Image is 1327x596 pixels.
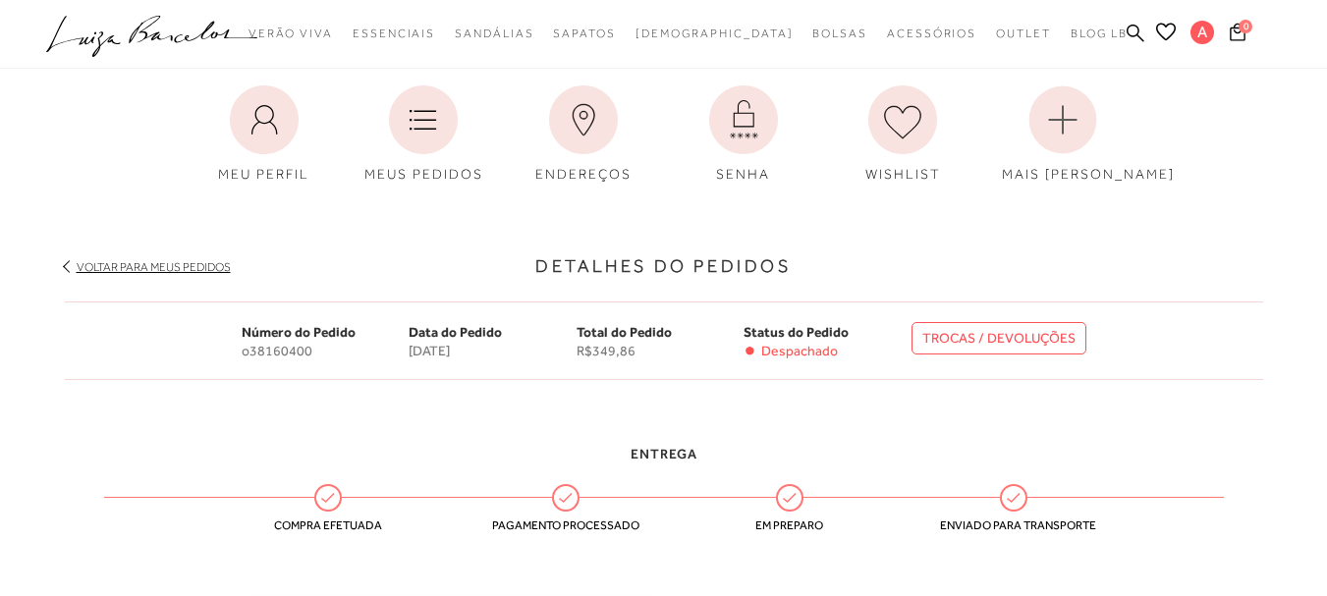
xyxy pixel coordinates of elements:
a: MEUS PEDIDOS [348,76,499,194]
a: BLOG LB [1071,16,1128,52]
span: Compra efetuada [254,518,402,532]
span: [DEMOGRAPHIC_DATA] [636,27,794,40]
span: SENHA [716,166,770,182]
button: 0 [1224,22,1251,48]
span: [DATE] [409,343,577,359]
a: noSubCategoriesText [812,16,867,52]
a: noSubCategoriesText [353,16,435,52]
a: MAIS [PERSON_NAME] [987,76,1138,194]
span: Enviado para transporte [940,518,1087,532]
span: Verão Viva [249,27,333,40]
span: Entrega [631,446,697,461]
span: MEUS PEDIDOS [364,166,483,182]
a: noSubCategoriesText [553,16,615,52]
span: Despachado [761,343,838,359]
span: Status do Pedido [744,324,849,340]
span: WISHLIST [865,166,941,182]
span: Sandálias [455,27,533,40]
span: Em preparo [716,518,863,532]
a: noSubCategoriesText [636,16,794,52]
span: 0 [1239,20,1252,33]
a: SENHA [668,76,819,194]
span: R$349,86 [577,343,745,359]
span: Total do Pedido [577,324,672,340]
a: noSubCategoriesText [887,16,976,52]
span: o38160400 [242,343,410,359]
a: noSubCategoriesText [996,16,1051,52]
span: Bolsas [812,27,867,40]
span: • [744,343,756,359]
span: Outlet [996,27,1051,40]
a: MEU PERFIL [189,76,340,194]
a: TROCAS / DEVOLUÇÕES [912,322,1086,354]
a: Voltar para meus pedidos [77,260,231,274]
span: Sapatos [553,27,615,40]
button: A [1182,20,1224,50]
h3: Detalhes do Pedidos [65,253,1263,280]
span: Acessórios [887,27,976,40]
span: Essenciais [353,27,435,40]
span: MEU PERFIL [218,166,309,182]
span: Número do Pedido [242,324,356,340]
a: WISHLIST [827,76,978,194]
a: noSubCategoriesText [249,16,333,52]
span: ENDEREÇOS [535,166,632,182]
span: BLOG LB [1071,27,1128,40]
a: ENDEREÇOS [508,76,659,194]
span: Pagamento processado [492,518,639,532]
span: Data do Pedido [409,324,502,340]
span: MAIS [PERSON_NAME] [1002,166,1175,182]
span: A [1190,21,1214,44]
a: noSubCategoriesText [455,16,533,52]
